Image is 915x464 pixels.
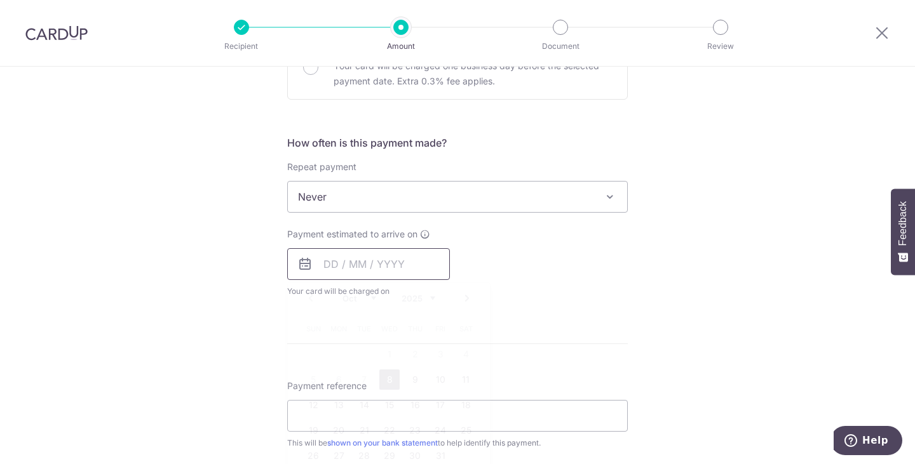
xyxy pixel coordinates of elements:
[303,395,323,415] a: 12
[334,58,612,89] p: Your card will be charged one business day before the selected payment date. Extra 0.3% fee applies.
[25,25,88,41] img: CardUp
[456,319,476,339] span: Saturday
[405,420,425,441] a: 23
[354,319,374,339] span: Tuesday
[456,395,476,415] a: 18
[329,420,349,441] a: 20
[329,395,349,415] a: 13
[303,319,323,339] span: Sunday
[379,420,400,441] a: 22
[379,369,400,390] a: 8
[288,182,627,212] span: Never
[354,420,374,441] a: 21
[287,228,417,241] span: Payment estimated to arrive on
[405,319,425,339] span: Thursday
[287,135,628,150] h5: How often is this payment made?
[329,319,349,339] span: Monday
[354,40,448,53] p: Amount
[430,395,451,415] a: 17
[891,189,915,275] button: Feedback - Show survey
[456,369,476,390] a: 11
[287,161,356,173] label: Repeat payment
[430,319,451,339] span: Friday
[287,181,628,213] span: Never
[897,201,909,246] span: Feedback
[379,395,400,415] a: 15
[405,369,425,390] a: 9
[459,291,475,306] a: Next
[674,40,768,53] p: Review
[456,420,476,441] a: 25
[287,248,450,280] input: DD / MM / YYYY
[194,40,288,53] p: Recipient
[513,40,607,53] p: Document
[379,319,400,339] span: Wednesday
[430,420,451,441] a: 24
[834,426,902,458] iframe: Opens a widget where you can find more information
[405,395,425,415] a: 16
[354,395,374,415] a: 14
[430,369,451,390] a: 10
[303,420,323,441] a: 19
